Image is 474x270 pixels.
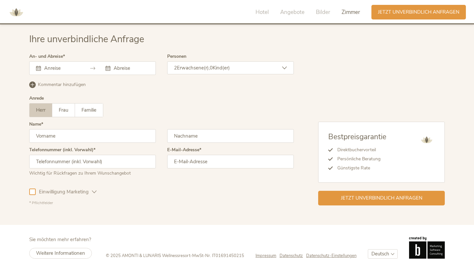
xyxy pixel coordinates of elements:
span: Kommentar hinzufügen [38,81,86,88]
a: AMONTI & LUNARIS Wellnessresort [6,10,26,14]
span: Jetzt unverbindlich anfragen [378,9,459,16]
input: Anreise [43,65,80,71]
span: Herr [36,107,45,113]
label: Name [29,122,43,127]
span: Bilder [316,8,330,16]
li: Persönliche Beratung [333,154,386,164]
span: 2 [174,65,177,71]
input: Telefonnummer (inkl. Vorwahl) [29,155,156,168]
input: E-Mail-Adresse [167,155,294,168]
span: Einwilligung Marketing [36,189,92,195]
label: Telefonnummer (inkl. Vorwahl) [29,148,95,152]
span: Kind(er) [213,65,230,71]
span: Zimmer [342,8,360,16]
span: Ihre unverbindliche Anfrage [29,33,144,45]
span: 0 [210,65,213,71]
div: Anrede [29,96,44,101]
label: An- und Abreise [29,54,65,59]
span: Erwachsene(r), [177,65,210,71]
input: Nachname [167,129,294,143]
span: MwSt-Nr. IT01691450215 [192,253,244,259]
span: © 2025 AMONTI & LUNARIS Wellnessresort [106,253,190,259]
span: Impressum [256,253,276,259]
img: AMONTI & LUNARIS Wellnessresort [6,3,26,22]
div: * Pflichtfelder [29,200,294,206]
span: Sie möchten mehr erfahren? [29,236,91,243]
label: E-Mail-Adresse [167,148,201,152]
span: Weitere Informationen [36,250,85,256]
span: Bestpreisgarantie [328,132,386,142]
span: Angebote [280,8,305,16]
li: Direktbuchervorteil [333,145,386,154]
span: Jetzt unverbindlich anfragen [341,195,422,202]
a: Datenschutz [280,253,306,259]
li: Günstigste Rate [333,164,386,173]
span: - [190,253,192,259]
span: Familie [81,107,96,113]
a: Impressum [256,253,280,259]
span: Frau [59,107,68,113]
a: Datenschutz-Einstellungen [306,253,356,259]
span: Datenschutz [280,253,303,259]
label: Personen [167,54,186,59]
input: Abreise [112,65,149,71]
img: AMONTI & LUNARIS Wellnessresort [418,132,435,148]
div: Wichtig für Rückfragen zu Ihrem Wunschangebot [29,168,156,177]
a: Weitere Informationen [29,248,92,259]
img: Brandnamic GmbH | Leading Hospitality Solutions [409,237,445,259]
span: Hotel [256,8,269,16]
input: Vorname [29,129,156,143]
